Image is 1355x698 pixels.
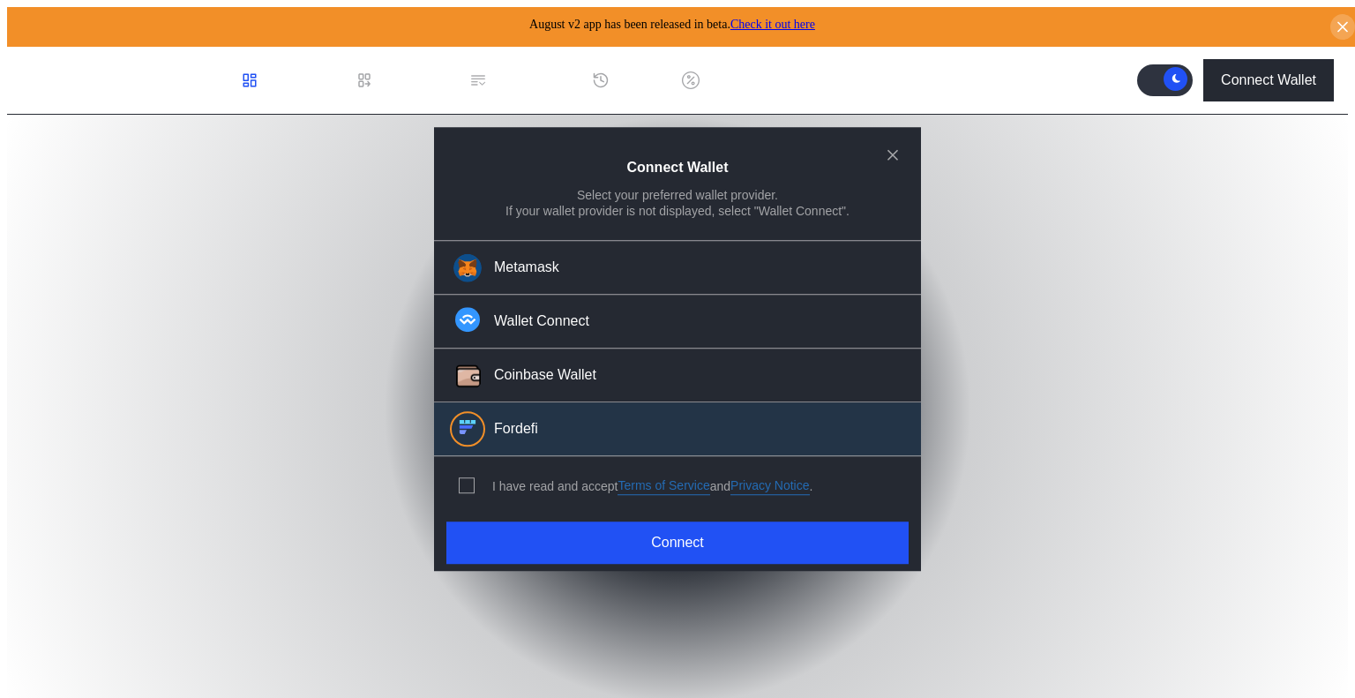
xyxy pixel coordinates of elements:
[434,349,921,403] button: Coinbase WalletCoinbase Wallet
[494,420,538,439] div: Fordefi
[1221,72,1316,88] div: Connect Wallet
[730,478,809,495] a: Privacy Notice
[879,141,907,169] button: close modal
[529,18,815,31] span: August v2 app has been released in beta.
[434,403,921,457] button: FordefiFordefi
[494,72,571,88] div: Permissions
[434,296,921,349] button: Wallet Connect
[266,72,334,88] div: Dashboard
[505,203,850,219] div: If your wallet provider is not displayed, select "Wallet Connect".
[380,72,448,88] div: Loan Book
[455,416,480,440] img: Fordefi
[730,18,815,31] a: Check it out here
[617,72,661,88] div: History
[710,478,730,494] span: and
[627,160,729,176] h2: Connect Wallet
[618,478,709,495] a: Terms of Service
[434,241,921,296] button: Metamask
[707,72,812,88] div: Discount Factors
[492,478,812,495] div: I have read and accept .
[453,362,483,392] img: Coinbase Wallet
[577,187,778,203] div: Select your preferred wallet provider.
[494,259,559,277] div: Metamask
[446,522,909,564] button: Connect
[494,312,589,331] div: Wallet Connect
[494,366,596,385] div: Coinbase Wallet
